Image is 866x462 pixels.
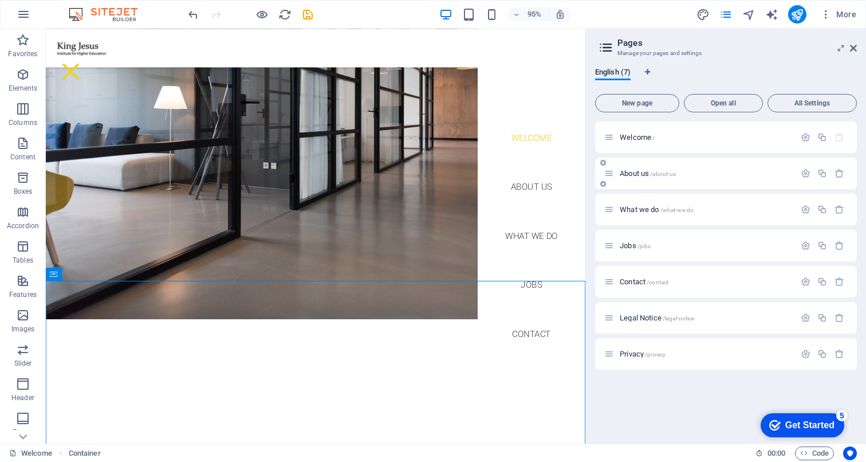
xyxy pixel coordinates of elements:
div: The startpage cannot be deleted [834,132,844,142]
div: Settings [801,241,810,250]
button: Usercentrics [843,447,857,460]
div: Get Started 5 items remaining, 0% complete [9,6,93,30]
a: Click to cancel selection. Double-click to open Pages [9,447,52,460]
span: /privacy [645,351,666,358]
div: 5 [85,2,96,14]
button: pages [719,7,733,21]
div: Remove [834,349,844,359]
p: Elements [9,84,38,93]
div: Duplicate [817,241,827,250]
div: Settings [801,277,810,287]
div: Remove [834,241,844,250]
span: /what-we-do [660,207,694,213]
p: Favorites [8,49,37,58]
span: /contact [647,279,668,285]
div: Remove [834,205,844,214]
div: Settings [801,205,810,214]
p: Content [10,152,36,162]
div: What we do/what-we-do [616,206,795,213]
i: Save (Ctrl+S) [301,8,314,21]
div: Settings [801,349,810,359]
i: Publish [790,8,804,21]
div: Remove [834,313,844,323]
div: Duplicate [817,313,827,323]
button: undo [186,7,200,21]
div: Remove [834,277,844,287]
div: Settings [801,313,810,323]
div: Duplicate [817,132,827,142]
div: Contact/contact [616,278,795,285]
span: What we do [620,205,694,214]
button: Click here to leave preview mode and continue editing [255,7,269,21]
span: Code [800,447,829,460]
button: All Settings [767,94,857,112]
button: New page [595,94,679,112]
p: Features [9,290,37,299]
span: More [820,9,856,20]
span: All Settings [773,100,852,107]
span: Click to open page [620,277,668,286]
h3: Manage your pages and settings [617,48,834,58]
p: Boxes [14,187,33,196]
div: About us/about-us [616,170,795,177]
p: Header [11,393,34,402]
span: Click to open page [620,241,651,250]
i: On resize automatically adjust zoom level to fit chosen device. [555,9,565,19]
i: Navigator [742,8,755,21]
h6: 95% [525,7,544,21]
button: save [301,7,314,21]
p: Slider [14,359,32,368]
span: Click to select. Double-click to edit [69,447,101,460]
span: / [652,135,655,141]
p: Tables [13,256,33,265]
span: Click to open page [620,350,666,358]
p: Images [11,324,35,334]
div: Welcome/ [616,134,795,141]
span: /legal-notice [663,315,695,322]
span: 00 00 [767,447,785,460]
img: Editor Logo [66,7,152,21]
div: Language Tabs [595,68,857,89]
span: Click to open page [620,133,655,142]
span: English (7) [595,65,631,81]
span: New page [600,100,674,107]
button: More [816,5,861,24]
h2: Pages [617,38,857,48]
div: Settings [801,169,810,178]
span: Click to open page [620,314,694,322]
i: Undo: Change level (Ctrl+Z) [187,8,200,21]
h6: Session time [755,447,786,460]
div: Get Started [34,13,83,23]
button: text_generator [765,7,779,21]
div: Duplicate [817,205,827,214]
button: navigator [742,7,756,21]
p: Accordion [7,221,39,230]
span: /about-us [650,171,676,177]
div: Jobs/jobs [616,242,795,249]
nav: breadcrumb [69,447,101,460]
div: Duplicate [817,349,827,359]
div: Privacy/privacy [616,350,795,358]
span: Open all [689,100,758,107]
button: reload [278,7,292,21]
div: Remove [834,169,844,178]
div: Duplicate [817,169,827,178]
span: /jobs [637,243,651,249]
span: Click to open page [620,169,676,178]
p: Columns [9,118,37,127]
button: Code [795,447,834,460]
i: Reload page [278,8,292,21]
button: Open all [684,94,763,112]
button: design [696,7,710,21]
div: Settings [801,132,810,142]
div: Duplicate [817,277,827,287]
p: Footer [13,428,33,437]
span: : [776,449,777,457]
button: publish [788,5,806,24]
button: 95% [508,7,549,21]
div: Legal Notice/legal-notice [616,314,795,322]
i: Pages (Ctrl+Alt+S) [719,8,733,21]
